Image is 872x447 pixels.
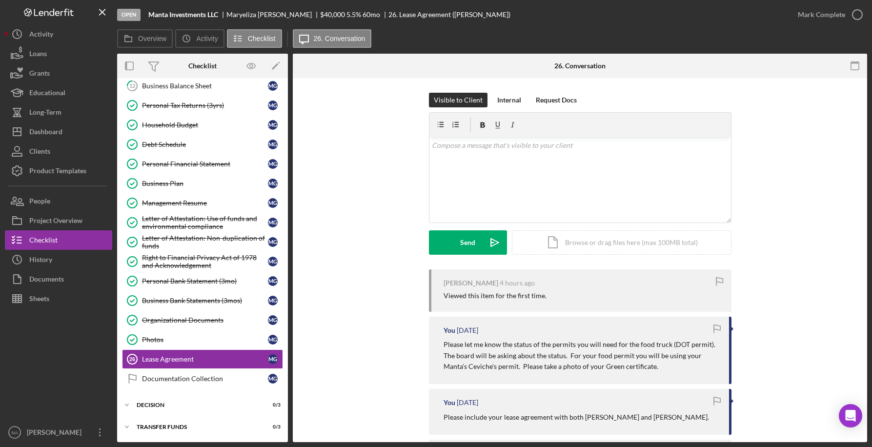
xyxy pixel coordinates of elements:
button: Grants [5,63,112,83]
div: M G [268,296,278,305]
button: People [5,191,112,211]
div: Loans [29,44,47,66]
div: Educational [29,83,65,105]
div: Internal [497,93,521,107]
button: Mark Complete [788,5,867,24]
button: 26. Conversation [293,29,372,48]
a: Organizational DocumentsMG [122,310,283,330]
div: Sheets [29,289,49,311]
div: M G [268,198,278,208]
div: [PERSON_NAME] [444,279,498,287]
button: Project Overview [5,211,112,230]
a: Letter of Attestation: Non-duplication of fundsMG [122,232,283,252]
time: 2025-09-28 15:02 [500,279,535,287]
tspan: 26 [129,356,135,362]
div: Decision [137,402,256,408]
div: 60 mo [363,11,380,19]
button: Activity [175,29,224,48]
div: Send [460,230,475,255]
a: 12Business Balance SheetMG [122,76,283,96]
a: Personal Tax Returns (3yrs)MG [122,96,283,115]
a: Right to Financial Privacy Act of 1978 and AcknowledgementMG [122,252,283,271]
div: Household Budget [142,121,268,129]
div: M G [268,81,278,91]
div: [PERSON_NAME] [24,423,88,445]
label: 26. Conversation [314,35,365,42]
div: Grants [29,63,50,85]
button: Loans [5,44,112,63]
button: Overview [117,29,173,48]
div: 0 / 3 [263,402,281,408]
div: M G [268,315,278,325]
button: Send [429,230,507,255]
div: Visible to Client [434,93,483,107]
div: Letter of Attestation: Non-duplication of funds [142,234,268,250]
a: History [5,250,112,269]
button: Visible to Client [429,93,487,107]
button: NA[PERSON_NAME] [5,423,112,442]
label: Activity [196,35,218,42]
div: Long-Term [29,102,61,124]
a: Letter of Attestation: Use of funds and environmental complianceMG [122,213,283,232]
button: Clients [5,142,112,161]
div: Viewed this item for the first time. [444,292,547,300]
div: Lease Agreement [142,355,268,363]
div: Photos [142,336,268,344]
a: Dashboard [5,122,112,142]
div: Business Bank Statements (3mos) [142,297,268,305]
time: 2025-09-21 04:48 [457,399,478,406]
div: Documentation Collection [142,375,268,383]
p: Please include your lease agreement with both [PERSON_NAME] and [PERSON_NAME]. [444,412,709,423]
div: M G [268,140,278,149]
div: Activity [29,24,53,46]
div: Checklist [29,230,58,252]
button: Internal [492,93,526,107]
label: Checklist [248,35,276,42]
a: Personal Bank Statement (3mo)MG [122,271,283,291]
div: People [29,191,50,213]
div: Request Docs [536,93,577,107]
div: Project Overview [29,211,82,233]
div: 26. Conversation [554,62,606,70]
a: Business PlanMG [122,174,283,193]
div: Personal Bank Statement (3mo) [142,277,268,285]
button: Activity [5,24,112,44]
div: Letter of Attestation: Use of funds and environmental compliance [142,215,268,230]
div: Organizational Documents [142,316,268,324]
div: 0 / 3 [263,424,281,430]
div: Documents [29,269,64,291]
div: Business Balance Sheet [142,82,268,90]
button: Checklist [5,230,112,250]
div: 5.5 % [346,11,361,19]
div: M G [268,354,278,364]
button: Long-Term [5,102,112,122]
a: Management ResumeMG [122,193,283,213]
div: Open [117,9,141,21]
button: Documents [5,269,112,289]
div: Dashboard [29,122,62,144]
a: Product Templates [5,161,112,181]
div: Right to Financial Privacy Act of 1978 and Acknowledgement [142,254,268,269]
a: Business Bank Statements (3mos)MG [122,291,283,310]
span: $40,000 [320,10,345,19]
div: Clients [29,142,50,163]
div: Personal Tax Returns (3yrs) [142,102,268,109]
div: Management Resume [142,199,268,207]
div: M G [268,237,278,247]
div: Maryeliza [PERSON_NAME] [226,11,320,19]
div: Open Intercom Messenger [839,404,862,427]
div: M G [268,101,278,110]
a: Debt ScheduleMG [122,135,283,154]
div: Personal Financial Statement [142,160,268,168]
div: You [444,399,455,406]
tspan: 12 [129,82,135,89]
div: Checklist [188,62,217,70]
div: Mark Complete [798,5,845,24]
